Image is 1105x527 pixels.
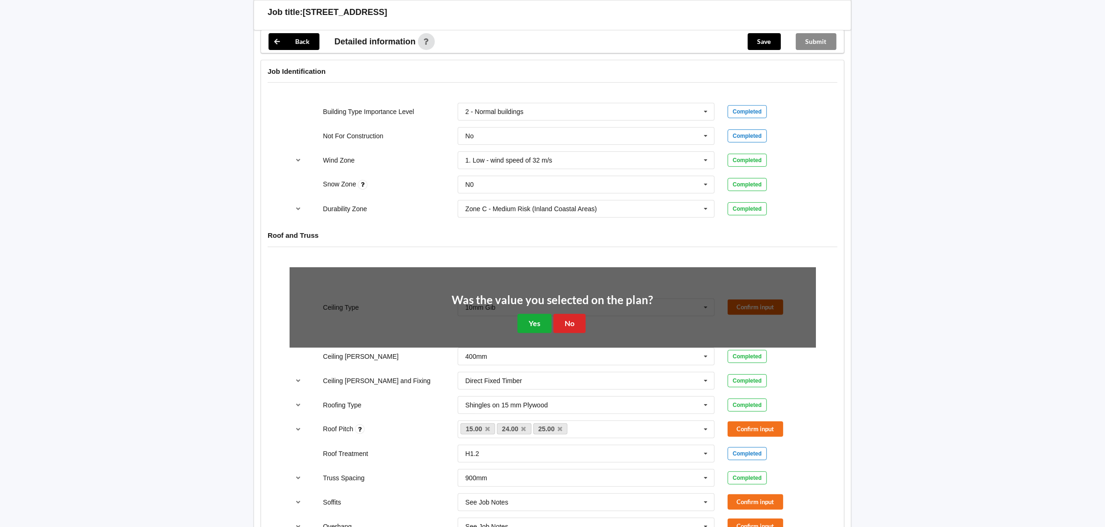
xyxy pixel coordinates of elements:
label: Durability Zone [323,205,367,213]
a: 24.00 [497,423,531,434]
div: Completed [728,105,767,118]
div: Shingles on 15 mm Plywood [465,402,548,408]
button: reference-toggle [290,494,308,511]
div: Completed [728,399,767,412]
label: Not For Construction [323,132,383,140]
h3: [STREET_ADDRESS] [303,7,387,18]
span: Detailed information [334,37,416,46]
button: reference-toggle [290,397,308,413]
button: Yes [517,314,552,333]
button: reference-toggle [290,421,308,438]
a: 15.00 [460,423,495,434]
div: 1. Low - wind speed of 32 m/s [465,157,552,164]
div: Zone C - Medium Risk (Inland Coastal Areas) [465,206,597,212]
button: Confirm input [728,494,783,510]
label: Ceiling [PERSON_NAME] [323,353,399,360]
div: No [465,133,474,139]
div: H1.2 [465,450,479,457]
button: Save [748,33,781,50]
div: See Job Notes [465,499,508,506]
button: Back [269,33,319,50]
h3: Job title: [268,7,303,18]
button: Confirm input [728,421,783,437]
div: 900mm [465,475,487,481]
label: Soffits [323,499,341,506]
div: Completed [728,374,767,387]
button: reference-toggle [290,200,308,217]
div: Completed [728,178,767,191]
button: reference-toggle [290,152,308,169]
label: Wind Zone [323,157,355,164]
div: Completed [728,154,767,167]
div: 2 - Normal buildings [465,108,524,115]
h2: Was the value you selected on the plan? [452,293,653,307]
label: Ceiling [PERSON_NAME] and Fixing [323,377,431,385]
div: Direct Fixed Timber [465,377,522,384]
div: Completed [728,202,767,215]
a: 25.00 [533,423,568,434]
div: Completed [728,129,767,142]
div: 400mm [465,353,487,360]
label: Building Type Importance Level [323,108,414,115]
button: reference-toggle [290,470,308,486]
div: Completed [728,350,767,363]
label: Roofing Type [323,401,361,409]
button: No [553,314,586,333]
div: N0 [465,181,474,188]
button: reference-toggle [290,372,308,389]
h4: Roof and Truss [268,231,837,240]
div: Completed [728,471,767,484]
label: Truss Spacing [323,474,365,482]
h4: Job Identification [268,67,837,76]
label: Roof Pitch [323,425,355,433]
div: Completed [728,447,767,460]
label: Roof Treatment [323,450,368,457]
label: Snow Zone [323,180,358,188]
